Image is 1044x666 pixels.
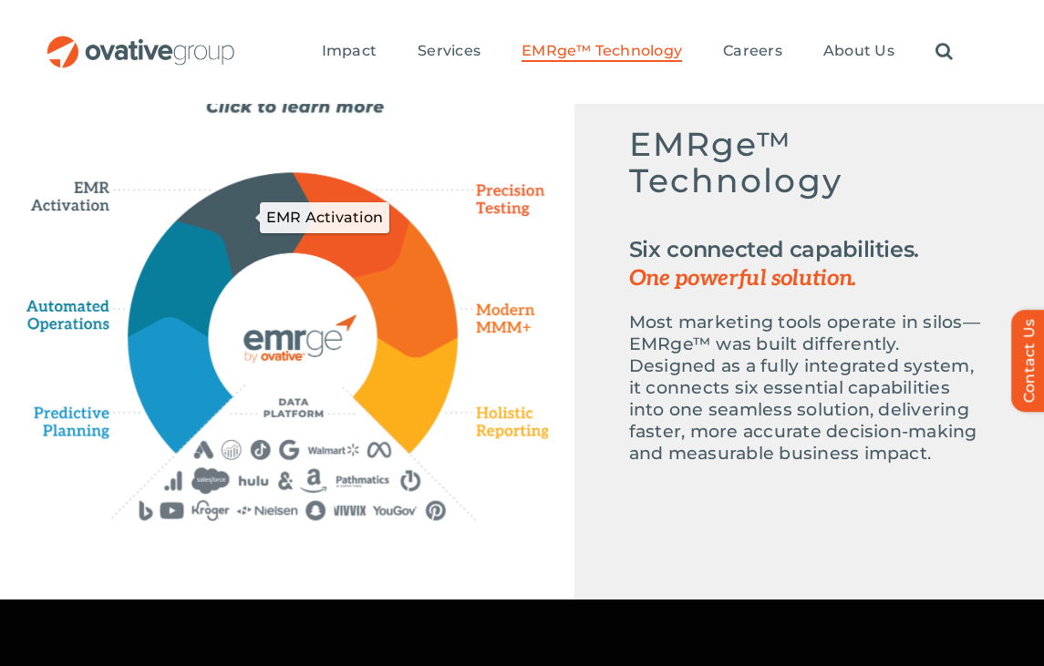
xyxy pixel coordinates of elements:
[129,317,233,451] path: Predictive Planning
[322,42,377,60] span: Impact
[26,155,127,213] path: EMR Activation
[522,42,682,60] span: EMRge™ Technology
[723,42,782,62] a: Careers
[418,42,481,60] span: Services
[207,251,377,421] path: EMERGE Technology
[322,42,377,62] a: Impact
[322,23,953,81] nav: Menu
[466,403,550,442] path: Holistic Reporting
[454,177,550,223] path: Precision Testing
[723,42,782,60] span: Careers
[629,235,989,293] h2: Six connected capabilities.
[629,312,989,465] p: Most marketing tools operate in silos—EMRge™ was built differently. Designed as a fully integrate...
[629,126,989,217] h5: EMRge™ Technology
[460,294,548,346] path: Modern MMM+
[353,338,458,452] path: Holistic Reporting
[629,264,989,293] span: One powerful solution.
[418,42,481,62] a: Services
[935,42,953,62] a: Search
[36,398,142,447] path: Predictive Planning
[128,221,234,338] path: Automated Operations
[26,281,118,333] path: Automated Operations
[823,42,894,60] span: About Us
[823,42,894,62] a: About Us
[293,173,409,277] path: Precision Testing
[522,42,682,62] a: EMRge™ Technology
[177,172,312,275] path: EMR Activation
[46,34,236,51] a: OG_Full_horizontal_RGB
[354,220,458,356] path: Modern MMM+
